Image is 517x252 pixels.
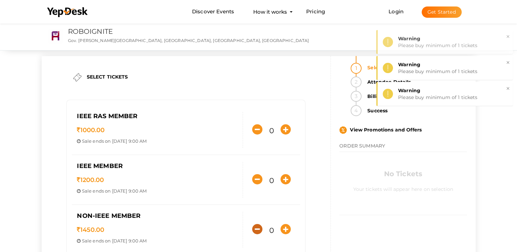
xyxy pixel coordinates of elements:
img: RSPMBPJE_small.png [48,29,63,44]
strong: Attendee Details [363,76,467,87]
div: Please buy minimum of 1 tickets [398,42,508,49]
span: IEEE RAS MEMBER [77,112,137,120]
p: ends on [DATE] 9:00 AM [77,238,237,244]
span: 1450.00 [77,226,104,234]
a: Pricing [306,5,325,18]
div: Please buy minimum of 1 tickets [398,94,508,101]
a: Discover Events [192,5,234,18]
span: Sale [82,138,92,144]
strong: Billing and payment [363,91,467,102]
a: ROBOIGNITE [68,27,113,36]
span: Sale [82,238,92,243]
button: × [506,59,510,67]
strong: Select Ticket [363,62,467,73]
div: Warning [398,87,508,94]
span: View Promotions and Offers [348,127,422,133]
span: Sale [82,188,92,194]
p: Gov. [PERSON_NAME][GEOGRAPHIC_DATA], [GEOGRAPHIC_DATA], [GEOGRAPHIC_DATA], [GEOGRAPHIC_DATA] [68,38,327,43]
span: ORDER SUMMARY [339,143,385,149]
img: ticket.png [73,73,82,82]
button: × [506,85,510,93]
img: promo.svg [339,126,347,134]
button: × [506,33,510,41]
span: 1000.00 [77,126,105,134]
div: Warning [398,9,508,16]
label: Your tickets will appear here on selection [353,181,453,193]
span: NON-IEEE MEMBER [77,212,140,220]
div: Please buy minimum of 1 tickets [398,68,508,75]
div: Please buy minimum of 1 tickets [398,16,508,23]
button: How it works [251,5,289,18]
p: ends on [DATE] 9:00 AM [77,138,237,144]
button: × [506,7,510,15]
label: SELECT TICKETS [87,73,128,80]
b: No Tickets [384,170,422,178]
p: ends on [DATE] 9:00 AM [77,188,237,194]
div: Warning [398,61,508,68]
div: Warning [398,35,508,42]
strong: Success [363,105,467,116]
span: 1200.00 [77,176,104,184]
span: IEEE MEMBER [77,162,123,170]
